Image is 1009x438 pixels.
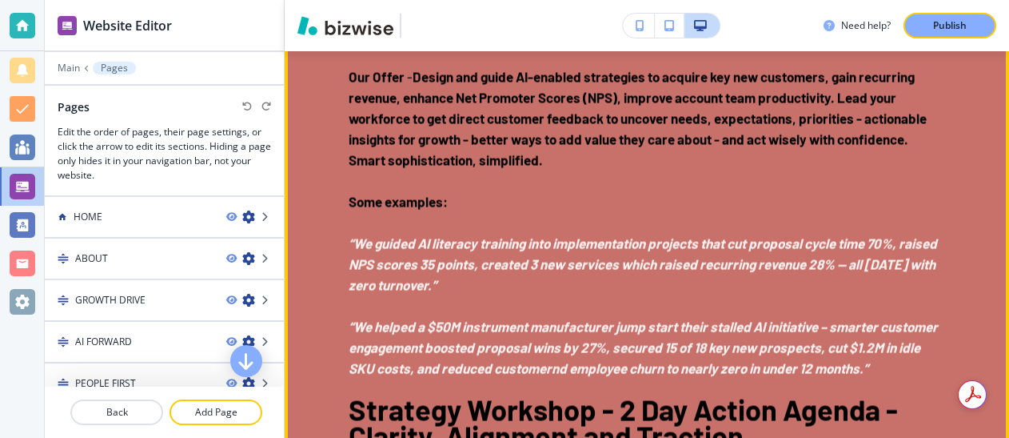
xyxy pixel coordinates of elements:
[841,18,891,33] h3: Need help?
[58,125,271,183] h3: Edit the order of pages, their page settings, or click the arrow to edit its sections. Hiding a p...
[72,405,162,420] p: Back
[58,336,69,348] img: Drag
[349,319,940,376] em: “We helped a $50M instrument manufacturer jump start their stalled AI initiative – smarter custom...
[58,98,90,115] h2: Pages
[75,251,108,266] h4: ABOUT
[349,69,929,168] strong: Design and guide AI-enabled strategies to acquire key new customers, gain recurring revenue, enha...
[45,239,284,280] div: DragABOUT
[93,62,136,74] button: Pages
[83,16,172,35] h2: Website Editor
[349,194,448,210] strong: Some examples:
[74,210,102,224] h4: HOME
[58,295,69,306] img: Drag
[101,62,128,74] p: Pages
[349,69,407,85] strong: Our Offer
[349,235,939,293] em: “We guided AI literacy training into implementation projects that cut proposal cycle time 70%, ra...
[75,335,132,349] h4: AI FORWARD
[903,13,996,38] button: Publish
[75,293,146,307] h4: GROWTH DRIVE
[297,16,393,35] img: Bizwise Logo
[45,280,284,322] div: DragGROWTH DRIVE
[933,18,967,33] p: Publish
[58,378,69,389] img: Drag
[58,16,77,35] img: editor icon
[45,364,284,405] div: DragPEOPLE FIRST
[70,400,163,425] button: Back
[58,62,80,74] button: Main
[58,253,69,264] img: Drag
[349,66,945,171] p: -
[171,405,261,420] p: Add Page
[169,400,262,425] button: Add Page
[75,376,136,391] h4: PEOPLE FIRST
[45,322,284,364] div: DragAI FORWARD
[408,18,451,34] img: Your Logo
[45,197,284,239] div: HOME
